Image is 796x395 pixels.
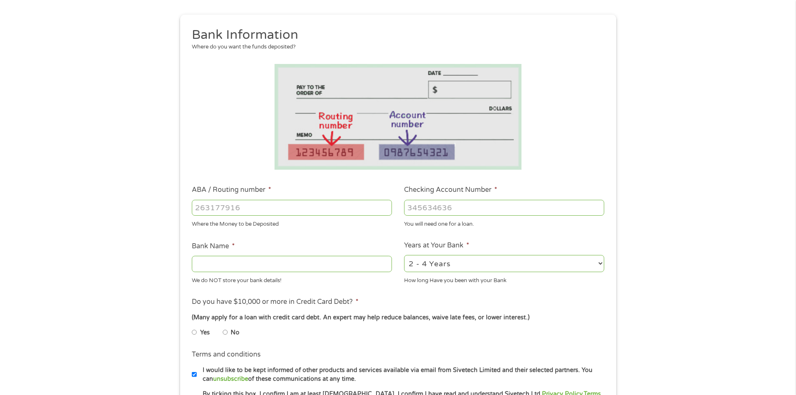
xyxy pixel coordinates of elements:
[213,375,248,382] a: unsubscribe
[404,200,604,216] input: 345634636
[192,43,598,51] div: Where do you want the funds deposited?
[192,273,392,285] div: We do NOT store your bank details!
[404,241,469,250] label: Years at Your Bank
[231,328,239,337] label: No
[192,313,604,322] div: (Many apply for a loan with credit card debt. An expert may help reduce balances, waive late fees...
[200,328,210,337] label: Yes
[192,200,392,216] input: 263177916
[192,27,598,43] h2: Bank Information
[192,242,235,251] label: Bank Name
[192,350,261,359] label: Terms and conditions
[404,273,604,285] div: How long Have you been with your Bank
[192,298,359,306] label: Do you have $10,000 or more in Credit Card Debt?
[192,217,392,229] div: Where the Money to be Deposited
[197,366,607,384] label: I would like to be kept informed of other products and services available via email from Sivetech...
[275,64,522,170] img: Routing number location
[404,186,497,194] label: Checking Account Number
[192,186,271,194] label: ABA / Routing number
[404,217,604,229] div: You will need one for a loan.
